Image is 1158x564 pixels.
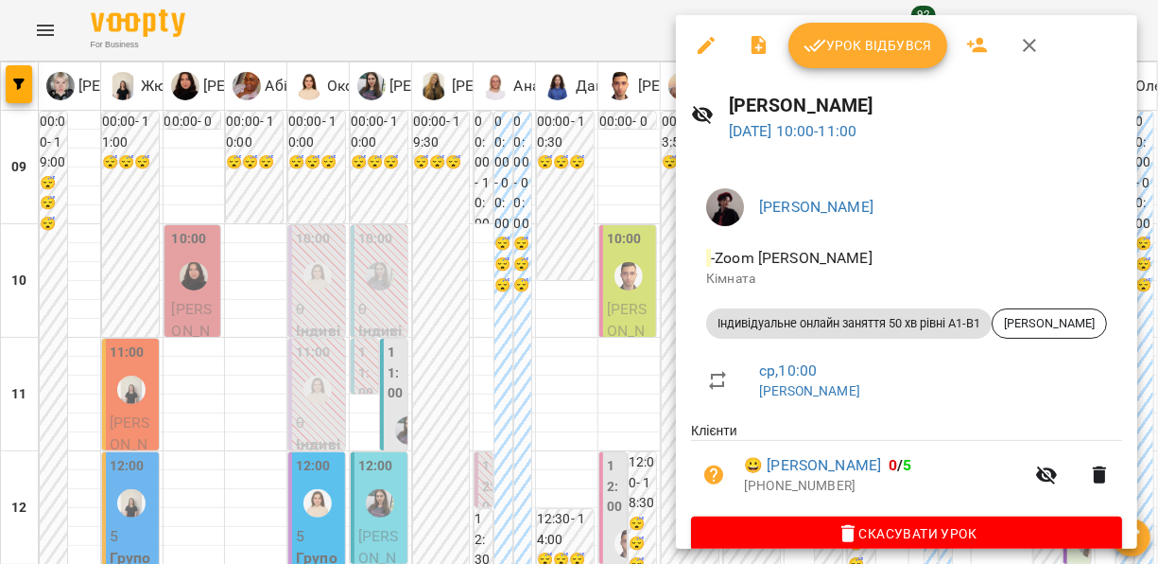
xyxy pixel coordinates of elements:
span: Індивідуальне онлайн заняття 50 хв рівні А1-В1 [706,315,992,332]
button: Візит ще не сплачено. Додати оплату? [691,452,736,498]
span: - Zoom [PERSON_NAME] [706,249,876,267]
b: / [889,456,911,474]
ul: Клієнти [691,421,1122,516]
p: Кімната [706,270,1107,289]
a: 😀 [PERSON_NAME] [744,454,881,477]
a: [PERSON_NAME] [759,383,860,398]
button: Скасувати Урок [691,517,1122,551]
a: [DATE] 10:00-11:00 [729,122,857,140]
img: 7d603b6c0277b58a862e2388d03b3a1c.jpg [706,188,744,226]
span: 0 [889,456,897,474]
button: Урок відбувся [788,23,947,68]
span: Урок відбувся [804,34,932,57]
a: ср , 10:00 [759,361,817,379]
h6: [PERSON_NAME] [729,91,1122,120]
a: [PERSON_NAME] [759,198,873,216]
span: Скасувати Урок [706,522,1107,545]
span: [PERSON_NAME] [993,315,1106,332]
p: [PHONE_NUMBER] [744,477,1024,496]
span: 5 [904,456,912,474]
div: [PERSON_NAME] [992,308,1107,339]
